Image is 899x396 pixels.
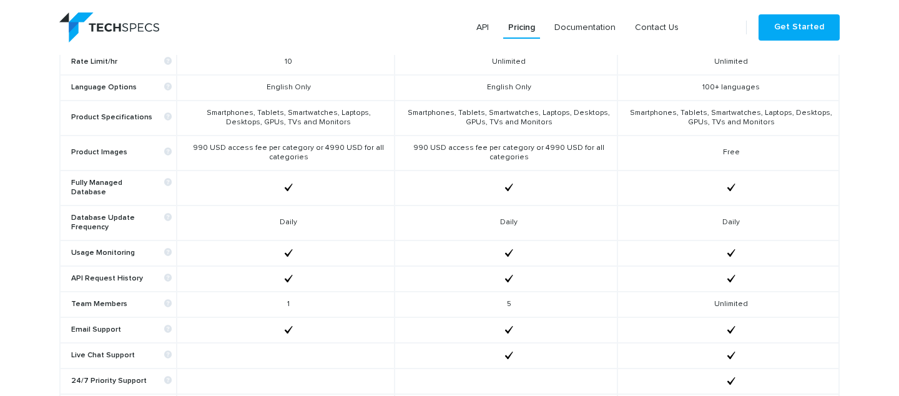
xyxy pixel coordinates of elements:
[177,101,394,136] td: Smartphones, Tablets, Smartwatches, Laptops, Desktops, GPUs, TVs and Monitors
[59,12,159,42] img: logo
[71,249,172,258] b: Usage Monitoring
[395,136,617,171] td: 990 USD access fee per category or 4990 USD for all categories
[503,16,540,39] a: Pricing
[617,205,839,240] td: Daily
[71,148,172,157] b: Product Images
[71,274,172,284] b: API Request History
[177,292,394,317] td: 1
[471,16,494,39] a: API
[617,101,839,136] td: Smartphones, Tablets, Smartwatches, Laptops, Desktops, GPUs, TVs and Monitors
[395,75,617,101] td: English Only
[71,377,172,386] b: 24/7 Priority Support
[177,49,394,75] td: 10
[71,113,172,122] b: Product Specifications
[71,300,172,309] b: Team Members
[617,75,839,101] td: 100+ languages
[759,14,840,41] a: Get Started
[549,16,621,39] a: Documentation
[617,292,839,317] td: Unlimited
[395,101,617,136] td: Smartphones, Tablets, Smartwatches, Laptops, Desktops, GPUs, TVs and Monitors
[177,136,394,171] td: 990 USD access fee per category or 4990 USD for all categories
[71,351,172,360] b: Live Chat Support
[395,205,617,240] td: Daily
[71,179,172,197] b: Fully Managed Database
[630,16,684,39] a: Contact Us
[177,205,394,240] td: Daily
[71,214,172,232] b: Database Update Frequency
[395,292,617,317] td: 5
[71,83,172,92] b: Language Options
[177,75,394,101] td: English Only
[617,49,839,75] td: Unlimited
[71,325,172,335] b: Email Support
[617,136,839,171] td: Free
[395,49,617,75] td: Unlimited
[71,57,172,67] b: Rate Limit/hr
